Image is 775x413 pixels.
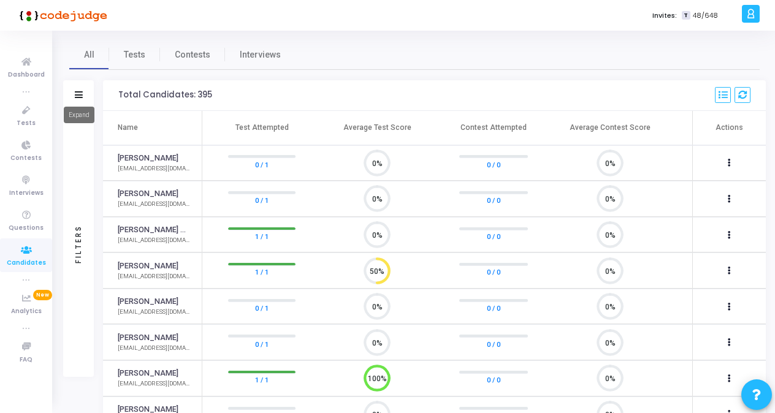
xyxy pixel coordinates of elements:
th: Actions [692,111,766,145]
span: T [682,11,690,20]
a: 0 / 0 [487,158,500,170]
span: Questions [9,223,44,233]
label: Invites: [652,10,677,21]
span: Analytics [11,306,42,317]
div: Expand [64,107,94,123]
div: [EMAIL_ADDRESS][DOMAIN_NAME] [118,379,189,388]
span: Tests [17,118,36,129]
div: [EMAIL_ADDRESS][DOMAIN_NAME] [118,236,189,245]
a: 0 / 1 [255,302,269,314]
a: [PERSON_NAME] [118,260,178,272]
a: [PERSON_NAME] [118,332,178,344]
span: All [84,48,94,61]
span: Interviews [9,188,44,199]
div: [EMAIL_ADDRESS][DOMAIN_NAME] [118,308,189,317]
th: Average Test Score [319,111,435,145]
a: [PERSON_NAME] [118,296,178,308]
a: 0 / 1 [255,338,269,350]
th: Average Contest Score [552,111,668,145]
div: [EMAIL_ADDRESS][DOMAIN_NAME] [118,272,189,281]
a: 0 / 0 [487,374,500,386]
img: logo [15,3,107,28]
a: [PERSON_NAME] Mg [118,224,189,236]
div: Filters [73,176,84,311]
div: [EMAIL_ADDRESS][DOMAIN_NAME] [118,164,189,173]
div: [EMAIL_ADDRESS][DOMAIN_NAME] [118,344,189,353]
th: Test Attempted [202,111,319,145]
th: Contest Attempted [435,111,552,145]
span: Dashboard [8,70,45,80]
a: 0 / 0 [487,194,500,206]
a: 1 / 1 [255,374,269,386]
span: 48/648 [693,10,718,21]
span: Interviews [240,48,281,61]
a: [PERSON_NAME] [118,188,178,200]
span: Candidates [7,258,46,268]
a: 1 / 1 [255,230,269,243]
div: Total Candidates: 395 [118,90,212,100]
span: Contests [10,153,42,164]
a: 0 / 1 [255,158,269,170]
div: Name [118,122,138,133]
a: 0 / 0 [487,302,500,314]
a: 0 / 1 [255,194,269,206]
span: Contests [175,48,210,61]
a: [PERSON_NAME] [118,153,178,164]
a: 0 / 0 [487,266,500,278]
div: [EMAIL_ADDRESS][DOMAIN_NAME] [118,200,189,209]
span: Tests [124,48,145,61]
span: New [33,290,52,300]
a: 0 / 0 [487,338,500,350]
a: [PERSON_NAME] [118,368,178,379]
a: 1 / 1 [255,266,269,278]
a: 0 / 0 [487,230,500,243]
span: FAQ [20,355,32,365]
